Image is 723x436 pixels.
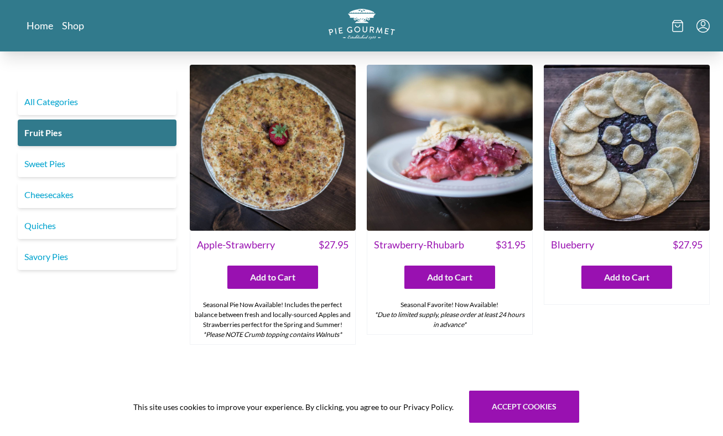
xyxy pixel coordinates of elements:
a: Logo [329,9,395,43]
span: $ 31.95 [496,237,526,252]
a: Fruit Pies [18,120,176,146]
span: $ 27.95 [319,237,349,252]
a: Home [27,19,53,32]
button: Accept cookies [469,391,579,423]
img: Blueberry [544,65,710,231]
button: Add to Cart [227,266,318,289]
img: Strawberry-Rhubarb [367,65,533,231]
a: Shop [62,19,84,32]
div: Seasonal Pie Now Available! Includes the perfect balance between fresh and locally-sourced Apples... [190,295,355,344]
button: Add to Cart [581,266,672,289]
span: Strawberry-Rhubarb [374,237,464,252]
a: Sweet Pies [18,150,176,177]
span: Apple-Strawberry [197,237,275,252]
em: *Please NOTE Crumb topping contains Walnuts* [203,330,342,339]
span: This site uses cookies to improve your experience. By clicking, you agree to our Privacy Policy. [133,401,454,413]
a: Cheesecakes [18,181,176,208]
em: *Due to limited supply, please order at least 24 hours in advance* [374,310,524,329]
span: Add to Cart [604,271,649,284]
a: Quiches [18,212,176,239]
span: $ 27.95 [673,237,703,252]
button: Add to Cart [404,266,495,289]
a: Savory Pies [18,243,176,270]
span: Add to Cart [250,271,295,284]
a: All Categories [18,89,176,115]
span: Add to Cart [427,271,472,284]
img: Apple-Strawberry [190,65,356,231]
button: Menu [696,19,710,33]
span: Blueberry [551,237,594,252]
div: Seasonal Favorite! Now Available! [367,295,532,334]
img: logo [329,9,395,39]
